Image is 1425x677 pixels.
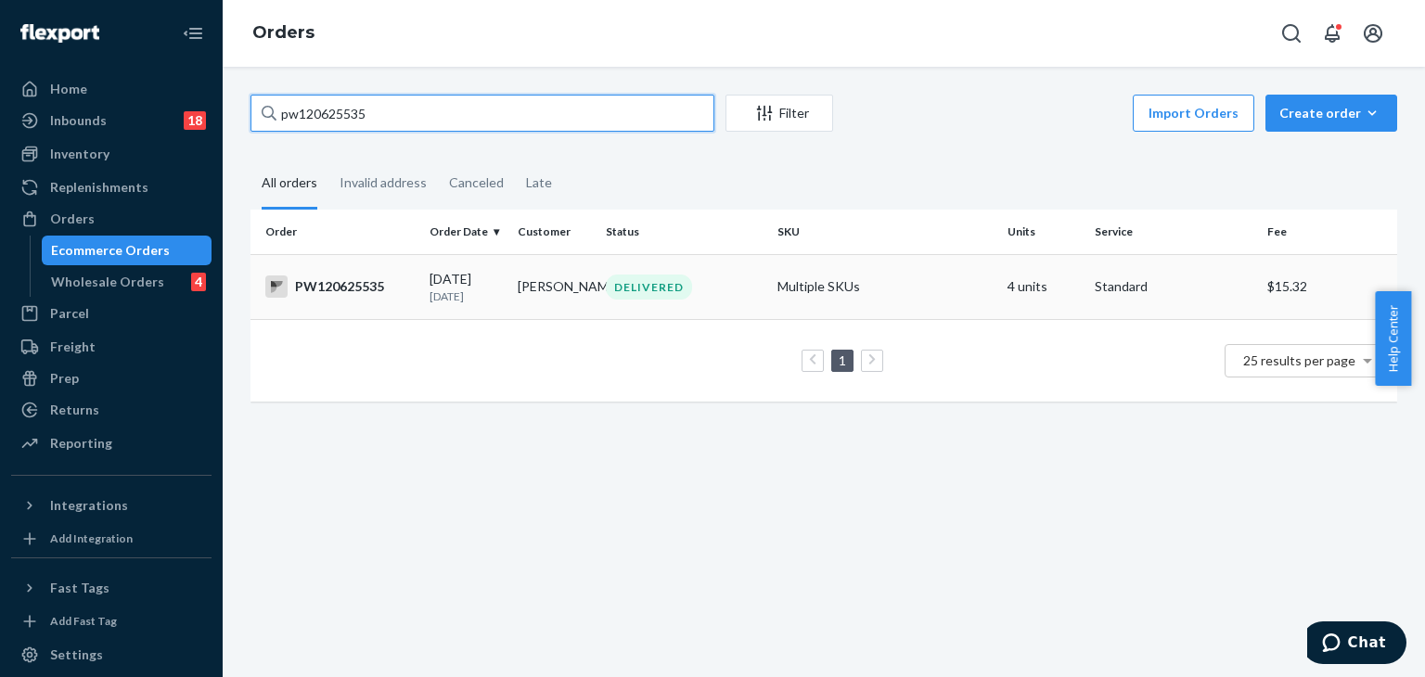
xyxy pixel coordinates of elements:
[598,210,770,254] th: Status
[1000,210,1088,254] th: Units
[250,210,422,254] th: Order
[11,106,212,135] a: Inbounds18
[1260,210,1397,254] th: Fee
[20,24,99,43] img: Flexport logo
[50,369,79,388] div: Prep
[11,528,212,550] a: Add Integration
[11,332,212,362] a: Freight
[50,496,128,515] div: Integrations
[1279,104,1383,122] div: Create order
[50,401,99,419] div: Returns
[1265,95,1397,132] button: Create order
[1000,254,1088,319] td: 4 units
[42,236,212,265] a: Ecommerce Orders
[1133,95,1254,132] button: Import Orders
[11,364,212,393] a: Prep
[510,254,598,319] td: [PERSON_NAME]
[1273,15,1310,52] button: Open Search Box
[252,22,315,43] a: Orders
[11,172,212,202] a: Replenishments
[42,267,212,297] a: Wholesale Orders4
[11,640,212,670] a: Settings
[50,645,103,664] div: Settings
[265,275,415,298] div: PW120625535
[50,145,109,163] div: Inventory
[50,80,87,98] div: Home
[174,15,212,52] button: Close Navigation
[725,95,833,132] button: Filter
[526,159,552,207] div: Late
[237,6,329,60] ol: breadcrumbs
[726,104,832,122] div: Filter
[51,273,164,291] div: Wholesale Orders
[1087,210,1259,254] th: Service
[1314,15,1351,52] button: Open notifications
[184,111,206,130] div: 18
[250,95,714,132] input: Search orders
[11,428,212,458] a: Reporting
[11,395,212,425] a: Returns
[340,159,427,207] div: Invalid address
[1095,277,1252,296] p: Standard
[50,530,133,546] div: Add Integration
[11,610,212,632] a: Add Fast Tag
[11,299,212,328] a: Parcel
[1354,15,1392,52] button: Open account menu
[770,210,999,254] th: SKU
[51,241,170,260] div: Ecommerce Orders
[50,210,95,228] div: Orders
[1243,352,1355,368] span: 25 results per page
[50,178,148,197] div: Replenishments
[430,270,503,304] div: [DATE]
[11,204,212,234] a: Orders
[1260,254,1397,319] td: $15.32
[1375,291,1411,386] button: Help Center
[430,288,503,304] p: [DATE]
[11,491,212,520] button: Integrations
[50,304,89,323] div: Parcel
[449,159,504,207] div: Canceled
[11,74,212,104] a: Home
[50,434,112,453] div: Reporting
[50,338,96,356] div: Freight
[835,352,850,368] a: Page 1 is your current page
[11,139,212,169] a: Inventory
[770,254,999,319] td: Multiple SKUs
[262,159,317,210] div: All orders
[606,275,692,300] div: DELIVERED
[50,579,109,597] div: Fast Tags
[518,224,591,239] div: Customer
[191,273,206,291] div: 4
[11,573,212,603] button: Fast Tags
[50,613,117,629] div: Add Fast Tag
[50,111,107,130] div: Inbounds
[422,210,510,254] th: Order Date
[1307,621,1406,668] iframe: Opens a widget where you can chat to one of our agents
